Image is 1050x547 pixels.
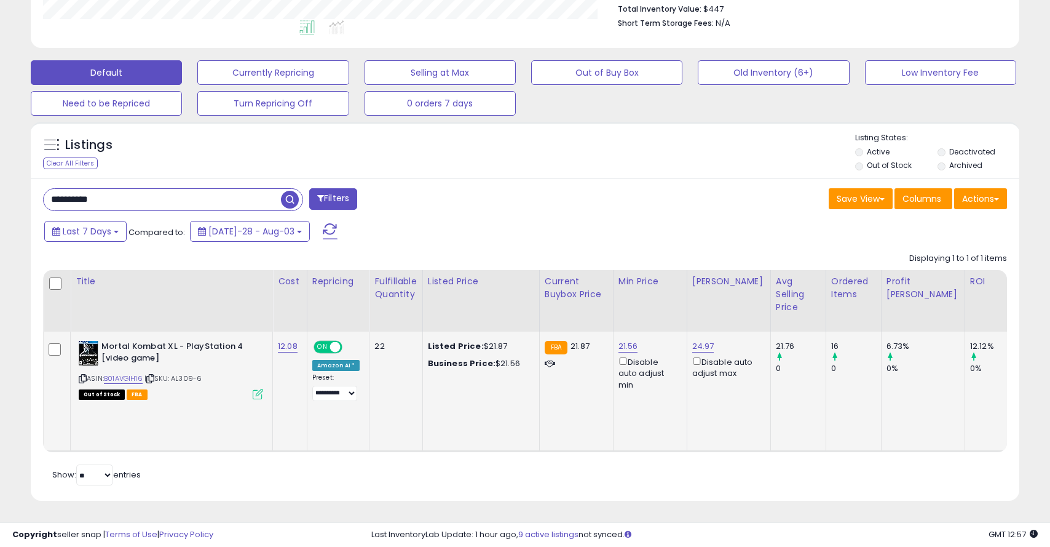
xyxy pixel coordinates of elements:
[101,341,251,367] b: Mortal Kombat XL - PlayStation 4 [video game]
[127,389,148,400] span: FBA
[374,275,417,301] div: Fulfillable Quantity
[428,357,495,369] b: Business Price:
[692,275,765,288] div: [PERSON_NAME]
[954,188,1007,209] button: Actions
[374,341,412,352] div: 22
[618,340,638,353] a: 21.56
[776,275,821,314] div: Avg Selling Price
[970,341,1020,352] div: 12.12%
[309,188,357,210] button: Filters
[428,275,534,288] div: Listed Price
[831,275,876,301] div: Ordered Items
[909,253,1007,265] div: Displaying 1 to 1 of 1 items
[970,275,1015,288] div: ROI
[692,340,714,353] a: 24.97
[190,221,310,242] button: [DATE]-28 - Aug-03
[76,275,267,288] div: Title
[949,160,982,170] label: Archived
[902,193,941,205] span: Columns
[618,4,701,14] b: Total Inventory Value:
[618,355,677,391] div: Disable auto adjust min
[197,60,349,85] button: Currently Repricing
[365,91,516,116] button: 0 orders 7 days
[278,340,298,353] a: 12.08
[208,225,294,238] span: [DATE]-28 - Aug-03
[312,373,360,401] div: Preset:
[31,60,182,85] button: Default
[776,363,826,374] div: 0
[278,275,302,288] div: Cost
[886,341,965,352] div: 6.73%
[886,275,960,301] div: Profit [PERSON_NAME]
[79,389,125,400] span: All listings that are currently out of stock and unavailable for purchase on Amazon
[949,146,995,157] label: Deactivated
[105,529,157,540] a: Terms of Use
[63,225,111,238] span: Last 7 Days
[716,17,730,29] span: N/A
[12,529,213,541] div: seller snap | |
[618,1,998,15] li: $447
[52,469,141,481] span: Show: entries
[312,275,365,288] div: Repricing
[159,529,213,540] a: Privacy Policy
[65,137,112,154] h5: Listings
[365,60,516,85] button: Selling at Max
[545,341,567,354] small: FBA
[865,60,1016,85] button: Low Inventory Fee
[12,529,57,540] strong: Copyright
[341,342,360,353] span: OFF
[315,342,330,353] span: ON
[79,341,263,398] div: ASIN:
[518,529,578,540] a: 9 active listings
[776,341,826,352] div: 21.76
[79,341,98,365] img: 41ryL0ZFJBL._SL40_.jpg
[144,373,202,383] span: | SKU: AL309-6
[428,341,530,352] div: $21.87
[31,91,182,116] button: Need to be Repriced
[970,363,1020,374] div: 0%
[531,60,682,85] button: Out of Buy Box
[618,275,682,288] div: Min Price
[867,160,912,170] label: Out of Stock
[855,132,1019,144] p: Listing States:
[371,529,1038,541] div: Last InventoryLab Update: 1 hour ago, not synced.
[989,529,1038,540] span: 2025-08-12 12:57 GMT
[698,60,849,85] button: Old Inventory (6+)
[197,91,349,116] button: Turn Repricing Off
[44,221,127,242] button: Last 7 Days
[43,158,98,169] div: Clear All Filters
[692,355,761,379] div: Disable auto adjust max
[545,275,608,301] div: Current Buybox Price
[894,188,952,209] button: Columns
[312,360,360,371] div: Amazon AI *
[831,341,881,352] div: 16
[829,188,893,209] button: Save View
[428,358,530,369] div: $21.56
[831,363,881,374] div: 0
[428,340,484,352] b: Listed Price:
[570,340,590,352] span: 21.87
[886,363,965,374] div: 0%
[867,146,890,157] label: Active
[104,373,143,384] a: B01AVGIH16
[618,18,714,28] b: Short Term Storage Fees:
[128,226,185,238] span: Compared to:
